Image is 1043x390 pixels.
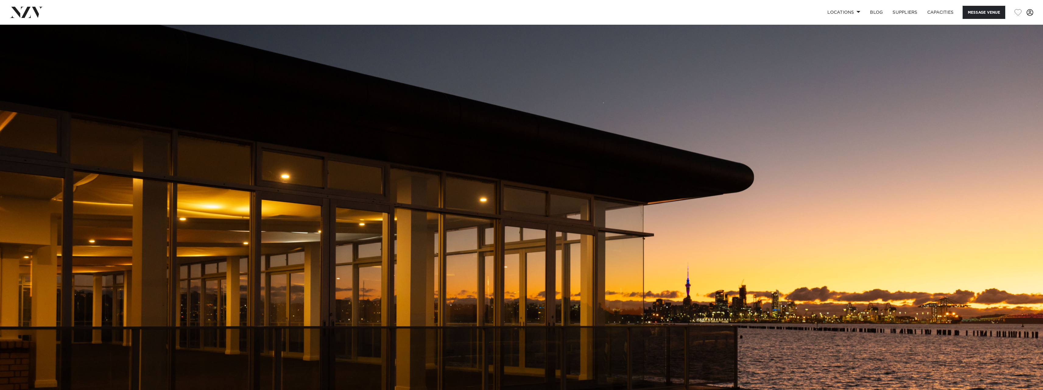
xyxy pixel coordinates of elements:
a: Locations [823,6,865,19]
button: Message Venue [963,6,1005,19]
a: BLOG [865,6,888,19]
a: Capacities [922,6,959,19]
a: SUPPLIERS [888,6,922,19]
img: nzv-logo.png [10,7,43,18]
